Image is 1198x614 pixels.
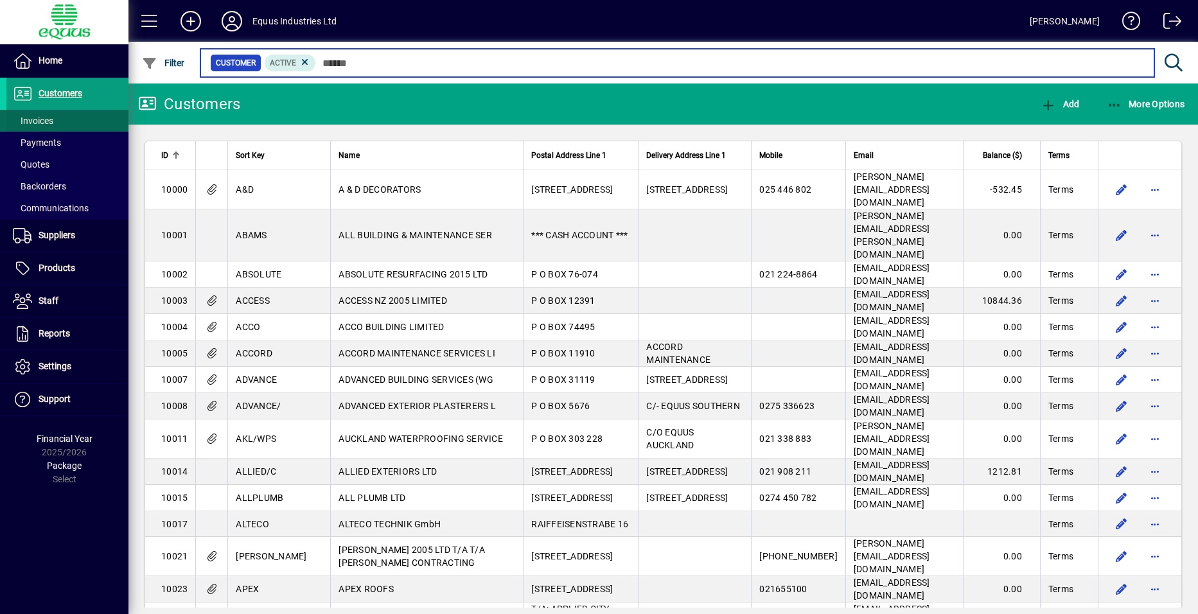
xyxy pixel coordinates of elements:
span: C/O EQUUS AUCKLAND [646,427,694,450]
span: ALLIED/C [236,466,276,477]
button: More options [1145,317,1165,337]
a: Quotes [6,153,128,175]
span: ACCORD [236,348,272,358]
span: Terms [1048,229,1073,241]
span: ALL BUILDING & MAINTENANCE SER [339,230,492,240]
span: Delivery Address Line 1 [646,148,726,162]
span: 021655100 [759,584,807,594]
button: More options [1145,343,1165,364]
span: [STREET_ADDRESS] [646,493,728,503]
button: More options [1145,546,1165,566]
button: More options [1145,487,1165,508]
span: P O BOX 12391 [531,295,595,306]
span: [EMAIL_ADDRESS][DOMAIN_NAME] [854,342,930,365]
span: [EMAIL_ADDRESS][DOMAIN_NAME] [854,368,930,391]
span: A&D [236,184,254,195]
button: Edit [1111,179,1132,200]
button: Edit [1111,428,1132,449]
span: ADVANCE [236,374,277,385]
span: ID [161,148,168,162]
button: Edit [1111,514,1132,534]
span: Customers [39,88,82,98]
span: Products [39,263,75,273]
span: [EMAIL_ADDRESS][DOMAIN_NAME] [854,486,930,509]
div: Equus Industries Ltd [252,11,337,31]
span: Name [339,148,360,162]
button: More options [1145,264,1165,285]
span: 0275 336623 [759,401,815,411]
td: 0.00 [963,419,1040,459]
span: Sort Key [236,148,265,162]
span: ACCESS [236,295,270,306]
span: Terms [1048,465,1073,478]
button: Add [1037,92,1082,116]
span: Payments [13,137,61,148]
button: Edit [1111,225,1132,245]
button: More options [1145,514,1165,534]
a: Communications [6,197,128,219]
span: ACCO [236,322,260,332]
span: Terms [1048,320,1073,333]
span: [PERSON_NAME][EMAIL_ADDRESS][DOMAIN_NAME] [854,421,930,457]
span: Staff [39,295,58,306]
a: Products [6,252,128,285]
span: 10001 [161,230,188,240]
span: Terms [1048,399,1073,412]
span: [PERSON_NAME][EMAIL_ADDRESS][DOMAIN_NAME] [854,171,930,207]
button: More Options [1104,92,1188,116]
span: AUCKLAND WATERPROOFING SERVICE [339,434,503,444]
a: Staff [6,285,128,317]
button: Edit [1111,264,1132,285]
span: [PERSON_NAME] [236,551,306,561]
span: ALL PLUMB LTD [339,493,405,503]
span: A & D DECORATORS [339,184,421,195]
span: Package [47,460,82,471]
td: 1212.81 [963,459,1040,485]
span: Active [270,58,296,67]
span: [STREET_ADDRESS] [531,466,613,477]
span: Support [39,394,71,404]
span: Terms [1048,148,1070,162]
span: More Options [1107,99,1185,109]
button: Edit [1111,579,1132,599]
div: Balance ($) [971,148,1034,162]
div: ID [161,148,188,162]
span: [STREET_ADDRESS] [531,584,613,594]
span: ABSOLUTE [236,269,281,279]
td: 0.00 [963,537,1040,576]
span: Invoices [13,116,53,126]
span: P O BOX 31119 [531,374,595,385]
td: 10844.36 [963,288,1040,314]
td: -532.45 [963,170,1040,209]
span: 10015 [161,493,188,503]
div: Customers [138,94,240,114]
span: [EMAIL_ADDRESS][DOMAIN_NAME] [854,394,930,417]
span: Email [854,148,874,162]
span: Terms [1048,347,1073,360]
a: Backorders [6,175,128,197]
span: ALLIED EXTERIORS LTD [339,466,437,477]
span: Customer [216,57,256,69]
button: Edit [1111,461,1132,482]
span: 10005 [161,348,188,358]
mat-chip: Activation Status: Active [265,55,316,71]
span: Communications [13,203,89,213]
a: Home [6,45,128,77]
span: 10008 [161,401,188,411]
span: [EMAIL_ADDRESS][DOMAIN_NAME] [854,577,930,601]
span: Terms [1048,294,1073,307]
span: P O BOX 74495 [531,322,595,332]
span: [PERSON_NAME][EMAIL_ADDRESS][DOMAIN_NAME] [854,538,930,574]
td: 0.00 [963,367,1040,393]
a: Suppliers [6,220,128,252]
span: 021 908 211 [759,466,811,477]
span: Mobile [759,148,782,162]
a: Logout [1154,3,1182,44]
span: APEX [236,584,259,594]
span: Home [39,55,62,66]
a: Payments [6,132,128,153]
a: Settings [6,351,128,383]
a: Invoices [6,110,128,132]
button: Add [170,10,211,33]
span: 025 446 802 [759,184,811,195]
